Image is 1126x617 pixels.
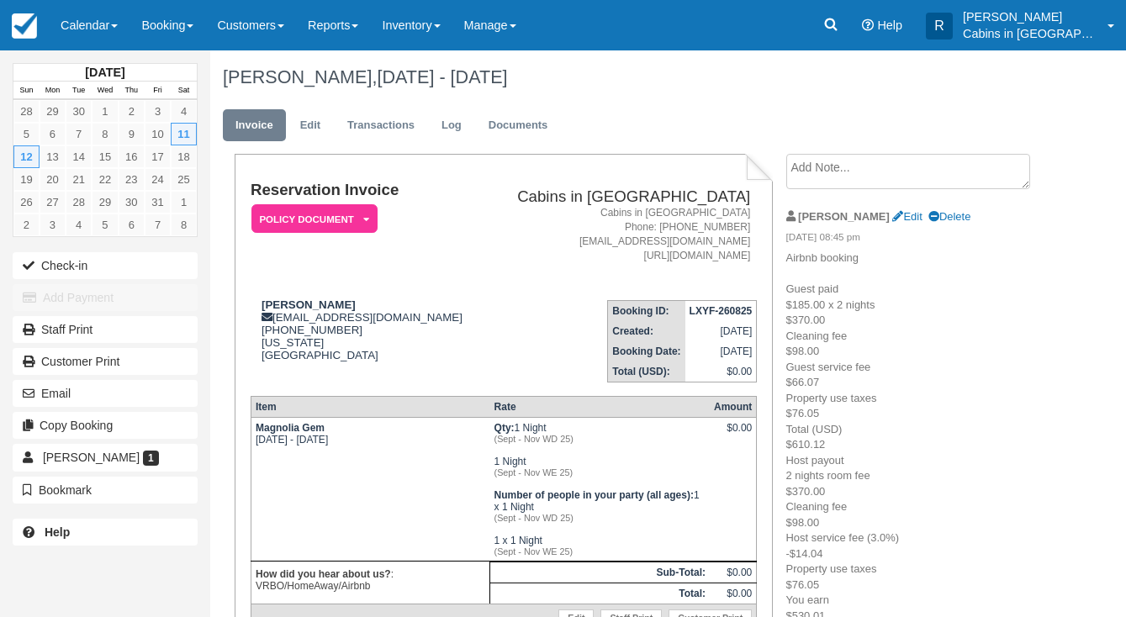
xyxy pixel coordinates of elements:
th: Booking Date: [608,341,685,361]
a: 15 [92,145,118,168]
th: Created: [608,321,685,341]
i: Help [862,19,874,31]
td: [DATE] [685,341,757,361]
h1: Reservation Invoice [251,182,484,199]
a: Staff Print [13,316,198,343]
a: 26 [13,191,40,214]
td: [DATE] - [DATE] [251,418,489,562]
a: [PERSON_NAME] 1 [13,444,198,471]
h1: [PERSON_NAME], [223,67,1042,87]
a: 13 [40,145,66,168]
td: $0.00 [710,583,757,604]
button: Add Payment [13,284,198,311]
button: Copy Booking [13,412,198,439]
a: 5 [13,123,40,145]
a: 10 [145,123,171,145]
a: Edit [892,210,922,223]
td: [DATE] [685,321,757,341]
em: (Sept - Nov WD 25) [494,513,706,523]
div: R [926,13,953,40]
a: 19 [13,168,40,191]
a: 5 [92,214,118,236]
a: 16 [119,145,145,168]
span: Help [877,18,902,32]
th: Total (USD): [608,361,685,382]
span: [DATE] - [DATE] [377,66,507,87]
a: Help [13,519,198,546]
em: (Sept - Nov WE 25) [494,467,706,477]
a: Delete [928,210,970,223]
th: Rate [490,397,710,418]
th: Wed [92,82,118,100]
a: 30 [119,191,145,214]
th: Thu [119,82,145,100]
a: 3 [40,214,66,236]
td: 1 Night 1 Night 1 x 1 Night 1 x 1 Night [490,418,710,562]
th: Sun [13,82,40,100]
a: Customer Print [13,348,198,375]
a: 1 [92,100,118,123]
a: Invoice [223,109,286,142]
th: Amount [710,397,757,418]
p: Cabins in [GEOGRAPHIC_DATA] [963,25,1097,42]
th: Total: [490,583,710,604]
button: Check-in [13,252,198,279]
strong: Magnolia Gem [256,422,325,434]
span: 1 [143,451,159,466]
th: Tue [66,82,92,100]
span: [PERSON_NAME] [43,451,140,464]
button: Email [13,380,198,407]
em: (Sept - Nov WE 25) [494,546,706,556]
th: Sub-Total: [490,562,710,583]
button: Bookmark [13,477,198,504]
th: Item [251,397,489,418]
td: $0.00 [685,361,757,382]
a: 17 [145,145,171,168]
p: : VRBO/HomeAway/Airbnb [256,566,485,594]
a: Policy Document [251,203,372,235]
strong: [PERSON_NAME] [262,298,356,311]
a: 12 [13,145,40,168]
strong: [DATE] [85,66,124,79]
a: 20 [40,168,66,191]
a: Edit [288,109,333,142]
a: 2 [13,214,40,236]
div: $0.00 [714,422,752,447]
strong: [PERSON_NAME] [798,210,890,223]
a: Documents [476,109,561,142]
a: 23 [119,168,145,191]
a: 1 [171,191,197,214]
td: $0.00 [710,562,757,583]
a: 11 [171,123,197,145]
a: 28 [13,100,40,123]
a: 4 [66,214,92,236]
a: Transactions [335,109,427,142]
em: Policy Document [251,204,378,234]
a: 24 [145,168,171,191]
th: Booking ID: [608,301,685,322]
strong: How did you hear about us? [256,568,391,580]
a: 8 [92,123,118,145]
a: 3 [145,100,171,123]
a: 27 [40,191,66,214]
th: Fri [145,82,171,100]
strong: Number of people in your party (all ages) [494,489,694,501]
a: 29 [40,100,66,123]
address: Cabins in [GEOGRAPHIC_DATA] Phone: [PHONE_NUMBER] [EMAIL_ADDRESS][DOMAIN_NAME] [URL][DOMAIN_NAME] [491,206,750,264]
strong: Qty [494,422,515,434]
h2: Cabins in [GEOGRAPHIC_DATA] [491,188,750,206]
a: 7 [145,214,171,236]
a: 7 [66,123,92,145]
em: [DATE] 08:45 pm [786,230,1043,249]
img: checkfront-main-nav-mini-logo.png [12,13,37,39]
a: 29 [92,191,118,214]
th: Mon [40,82,66,100]
a: 9 [119,123,145,145]
a: 21 [66,168,92,191]
a: 8 [171,214,197,236]
a: 18 [171,145,197,168]
p: [PERSON_NAME] [963,8,1097,25]
a: 6 [119,214,145,236]
a: 2 [119,100,145,123]
a: 4 [171,100,197,123]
